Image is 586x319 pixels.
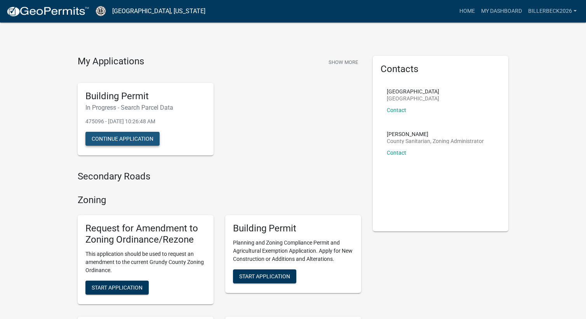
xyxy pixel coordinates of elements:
[78,171,361,182] h4: Secondary Roads
[96,6,106,16] img: Grundy County, Iowa
[325,56,361,69] button: Show More
[478,4,525,19] a: My Dashboard
[85,132,160,146] button: Continue Application
[78,56,144,67] h4: My Applications
[30,46,70,51] div: Domain Overview
[387,89,439,94] p: [GEOGRAPHIC_DATA]
[12,20,19,26] img: website_grey.svg
[86,46,131,51] div: Keywords by Traffic
[21,45,27,51] img: tab_domain_overview_orange.svg
[85,223,206,245] h5: Request for Amendment to Zoning Ordinance/Rezone
[78,195,361,206] h4: Zoning
[387,107,406,113] a: Contact
[22,12,38,19] div: v 4.0.25
[92,284,143,290] span: Start Application
[233,223,353,234] h5: Building Permit
[77,45,83,51] img: tab_keywords_by_traffic_grey.svg
[525,4,580,19] a: billerbeck2026
[239,273,290,279] span: Start Application
[456,4,478,19] a: Home
[381,64,501,75] h5: Contacts
[85,281,149,295] button: Start Application
[233,269,296,283] button: Start Application
[233,239,353,263] p: Planning and Zoning Compliance Permit and Agricultural Exemption Application. Apply for New Const...
[85,104,206,111] h6: In Progress - Search Parcel Data
[85,250,206,274] p: This application should be used to request an amendment to the current Grundy County Zoning Ordin...
[387,150,406,156] a: Contact
[387,96,439,101] p: [GEOGRAPHIC_DATA]
[387,138,484,144] p: County Sanitarian, Zoning Administrator
[387,131,484,137] p: [PERSON_NAME]
[85,91,206,102] h5: Building Permit
[20,20,85,26] div: Domain: [DOMAIN_NAME]
[112,5,205,18] a: [GEOGRAPHIC_DATA], [US_STATE]
[12,12,19,19] img: logo_orange.svg
[85,117,206,126] p: 475096 - [DATE] 10:26:48 AM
